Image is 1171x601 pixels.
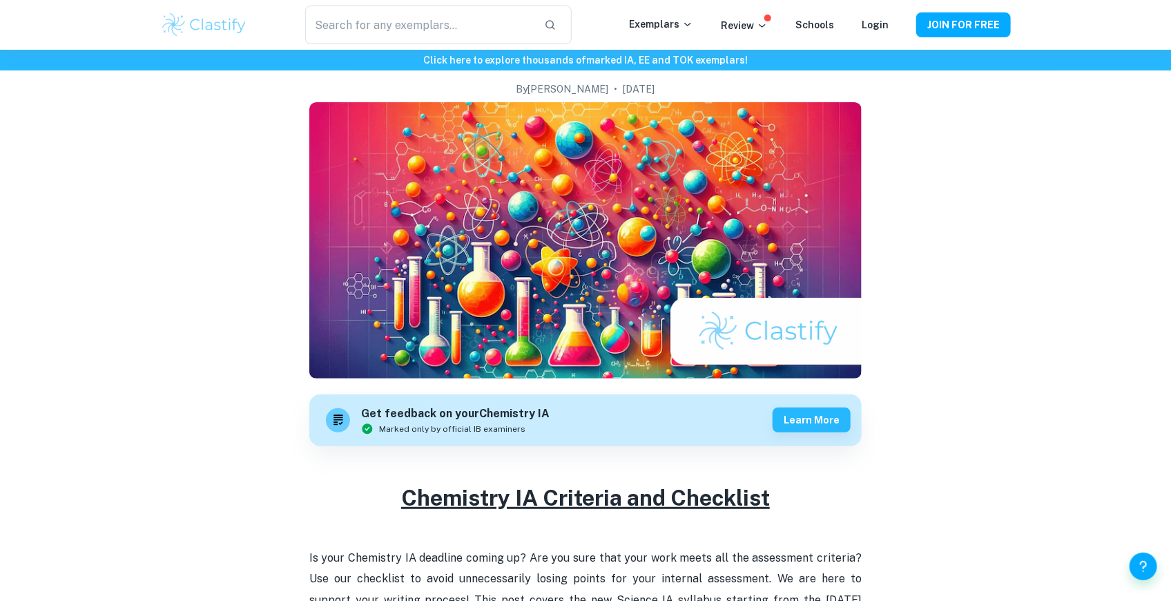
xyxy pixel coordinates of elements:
[629,17,693,32] p: Exemplars
[516,82,609,97] h2: By [PERSON_NAME]
[1130,553,1157,580] button: Help and Feedback
[401,485,770,511] u: Chemistry IA Criteria and Checklist
[309,102,862,379] img: Chemistry IA Criteria and Checklist [2025 updated] cover image
[379,423,525,435] span: Marked only by official IB examiners
[623,82,655,97] h2: [DATE]
[160,11,248,39] img: Clastify logo
[614,82,618,97] p: •
[3,53,1168,68] h6: Click here to explore thousands of marked IA, EE and TOK exemplars !
[305,6,533,44] input: Search for any exemplars...
[721,18,768,33] p: Review
[309,394,862,446] a: Get feedback on yourChemistry IAMarked only by official IB examinersLearn more
[916,12,1011,37] button: JOIN FOR FREE
[361,406,550,423] h6: Get feedback on your Chemistry IA
[795,19,834,30] a: Schools
[773,408,851,432] button: Learn more
[862,19,889,30] a: Login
